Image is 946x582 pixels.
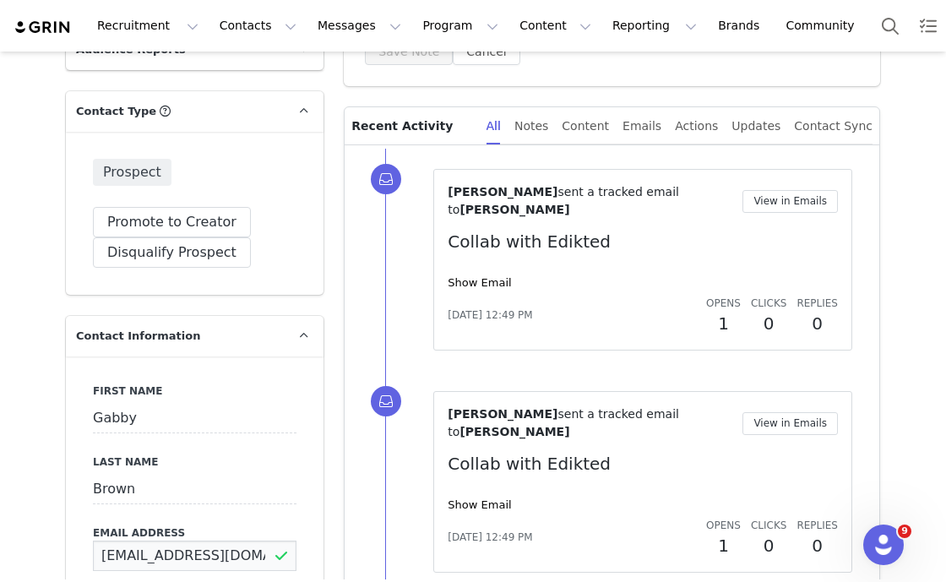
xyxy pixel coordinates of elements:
[509,7,601,45] button: Content
[209,7,307,45] button: Contacts
[448,229,838,254] p: Collab with Edikted
[863,525,904,565] iframe: Intercom live chat
[487,107,501,145] div: All
[307,7,411,45] button: Messages
[87,7,209,45] button: Recruitment
[448,407,557,421] span: [PERSON_NAME]
[14,19,73,35] img: grin logo
[872,7,909,45] button: Search
[898,525,911,538] span: 9
[751,297,786,309] span: Clicks
[365,38,453,65] button: Save Note
[93,541,296,571] input: Email Address
[93,454,296,470] label: Last Name
[751,311,786,336] h2: 0
[448,185,679,216] span: sent a tracked email to
[602,7,707,45] button: Reporting
[751,533,786,558] h2: 0
[93,159,171,186] span: Prospect
[453,38,519,65] button: Cancel
[448,407,679,438] span: sent a tracked email to
[731,107,780,145] div: Updates
[776,7,873,45] a: Community
[796,311,838,336] h2: 0
[93,207,251,237] button: Promote to Creator
[351,107,472,144] p: Recent Activity
[93,237,251,268] button: Disqualify Prospect
[706,519,741,531] span: Opens
[675,107,718,145] div: Actions
[742,412,838,435] button: View in Emails
[448,307,532,323] span: [DATE] 12:49 PM
[459,425,569,438] span: [PERSON_NAME]
[514,107,548,145] div: Notes
[76,328,200,345] span: Contact Information
[562,107,609,145] div: Content
[448,185,557,199] span: [PERSON_NAME]
[412,7,508,45] button: Program
[794,107,873,145] div: Contact Sync
[706,311,741,336] h2: 1
[708,7,775,45] a: Brands
[706,533,741,558] h2: 1
[623,107,661,145] div: Emails
[448,498,511,511] a: Show Email
[459,203,569,216] span: [PERSON_NAME]
[448,530,532,545] span: [DATE] 12:49 PM
[93,525,296,541] label: Email Address
[706,297,741,309] span: Opens
[796,297,838,309] span: Replies
[448,451,838,476] p: Collab with Edikted
[751,519,786,531] span: Clicks
[742,190,838,213] button: View in Emails
[796,533,838,558] h2: 0
[14,14,477,32] body: Rich Text Area. Press ALT-0 for help.
[76,103,156,120] span: Contact Type
[93,383,296,399] label: First Name
[448,276,511,289] a: Show Email
[796,519,838,531] span: Replies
